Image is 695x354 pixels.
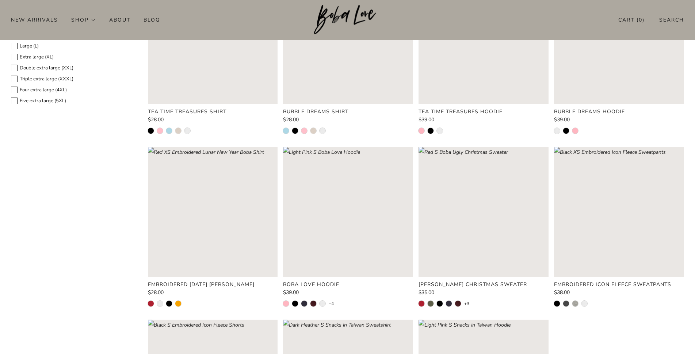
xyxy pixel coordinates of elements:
[314,5,381,35] img: Boba Love
[419,289,434,296] span: $35.00
[148,108,226,115] product-card-title: Tea Time Treasures Shirt
[554,117,684,122] a: $39.00
[419,147,549,277] a: Red S Boba Ugly Christmas Sweater Loading image: Red S Boba Ugly Christmas Sweater
[148,281,255,288] product-card-title: Embroidered [DATE] [PERSON_NAME]
[283,108,348,115] product-card-title: Bubble Dreams Shirt
[283,281,339,288] product-card-title: Boba Love Hoodie
[659,14,684,26] a: Search
[283,281,413,288] a: Boba Love Hoodie
[554,147,684,277] a: Black XS Embroidered Icon Fleece Sweatpants Loading image: Black XS Embroidered Icon Fleece Sweat...
[618,14,645,26] a: Cart
[283,117,413,122] a: $28.00
[554,116,570,123] span: $39.00
[554,289,570,296] span: $38.00
[148,281,278,288] a: Embroidered [DATE] [PERSON_NAME]
[148,116,164,123] span: $28.00
[148,117,278,122] a: $28.00
[554,290,684,295] a: $38.00
[11,42,137,50] label: Large (L)
[109,14,130,26] a: About
[148,109,278,115] a: Tea Time Treasures Shirt
[554,108,625,115] product-card-title: Bubble Dreams Hoodie
[148,289,164,296] span: $28.00
[11,75,137,83] label: Triple extra large (XXXL)
[419,281,527,288] product-card-title: [PERSON_NAME] Christmas Sweater
[639,16,642,23] items-count: 0
[71,14,96,26] a: Shop
[283,109,413,115] a: Bubble Dreams Shirt
[419,116,434,123] span: $39.00
[419,290,549,295] a: $35.00
[148,290,278,295] a: $28.00
[329,301,334,307] a: +4
[283,116,299,123] span: $28.00
[144,14,160,26] a: Blog
[283,289,299,296] span: $39.00
[419,109,549,115] a: Tea Time Treasures Hoodie
[554,147,684,277] image-skeleton: Loading image: Black XS Embroidered Icon Fleece Sweatpants
[148,147,278,277] a: Red XS Embroidered Lunar New Year Boba Shirt Loading image: Red XS Embroidered Lunar New Year Bob...
[419,108,503,115] product-card-title: Tea Time Treasures Hoodie
[554,109,684,115] a: Bubble Dreams Hoodie
[554,281,684,288] a: Embroidered Icon Fleece Sweatpants
[283,290,413,295] a: $39.00
[11,14,58,26] a: New Arrivals
[464,301,469,307] a: +3
[419,281,549,288] a: [PERSON_NAME] Christmas Sweater
[11,53,137,61] label: Extra large (XL)
[419,117,549,122] a: $39.00
[554,281,671,288] product-card-title: Embroidered Icon Fleece Sweatpants
[283,147,413,277] a: Light Pink S Boba Love Hoodie Loading image: Light Pink S Boba Love Hoodie
[11,64,137,72] label: Double extra large (XXL)
[11,97,137,105] label: Five extra large (5XL)
[11,86,137,94] label: Four extra large (4XL)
